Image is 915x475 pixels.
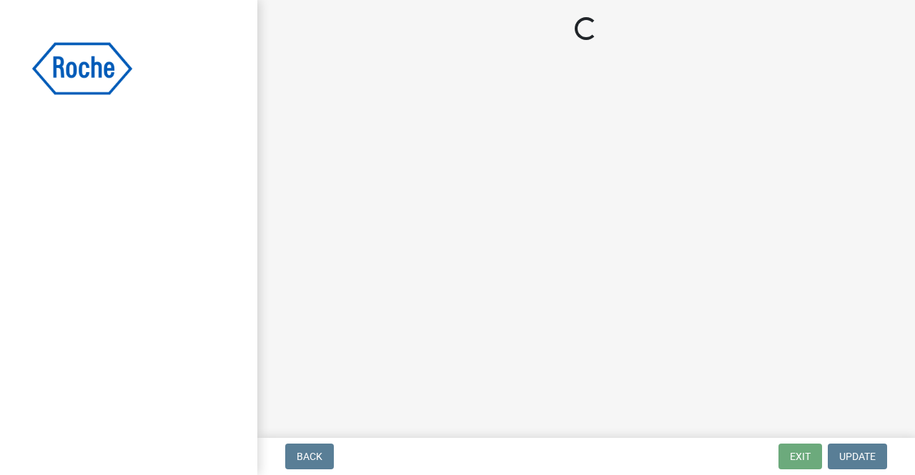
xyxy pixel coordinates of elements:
[778,444,822,469] button: Exit
[297,451,322,462] span: Back
[285,444,334,469] button: Back
[828,444,887,469] button: Update
[839,451,876,462] span: Update
[29,15,136,122] img: Roche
